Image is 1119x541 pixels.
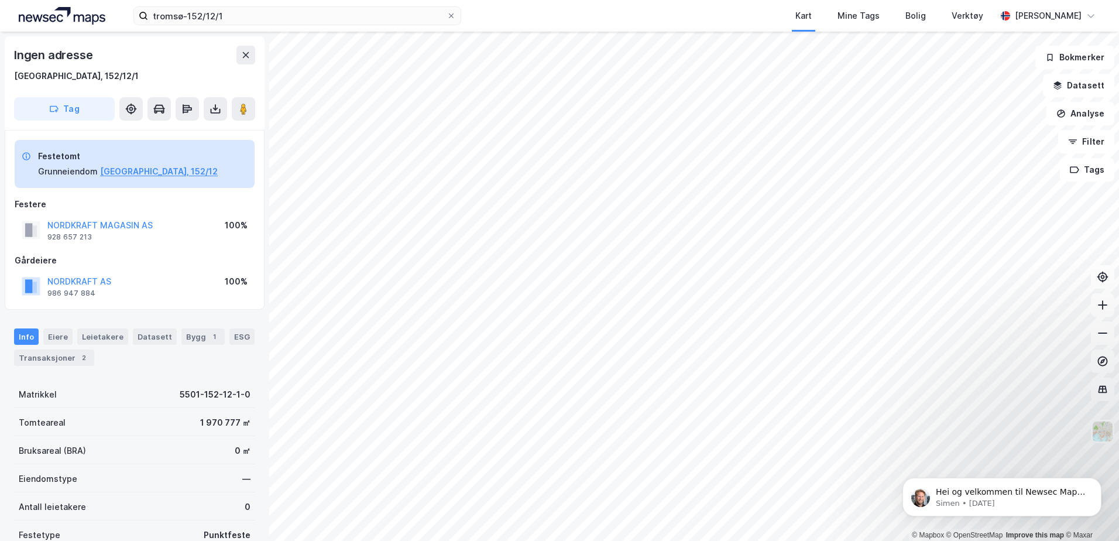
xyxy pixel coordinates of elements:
div: Antall leietakere [19,500,86,514]
div: 0 [245,500,250,514]
div: Kart [795,9,812,23]
img: logo.a4113a55bc3d86da70a041830d287a7e.svg [19,7,105,25]
div: Datasett [133,328,177,345]
div: Info [14,328,39,345]
div: Bolig [905,9,926,23]
div: 0 ㎡ [235,444,250,458]
iframe: Intercom notifications message [885,453,1119,535]
div: ESG [229,328,255,345]
div: Bruksareal (BRA) [19,444,86,458]
div: Transaksjoner [14,350,94,366]
button: Tag [14,97,115,121]
button: Filter [1058,130,1114,153]
div: 5501-152-12-1-0 [180,388,250,402]
div: Leietakere [77,328,128,345]
input: Søk på adresse, matrikkel, gårdeiere, leietakere eller personer [148,7,447,25]
div: Festetomt [38,149,218,163]
button: Analyse [1046,102,1114,125]
div: 1 970 777 ㎡ [200,416,250,430]
div: 1 [208,331,220,343]
a: Mapbox [912,531,944,539]
a: OpenStreetMap [946,531,1003,539]
button: [GEOGRAPHIC_DATA], 152/12 [100,165,218,179]
div: Matrikkel [19,388,57,402]
div: [PERSON_NAME] [1015,9,1082,23]
div: [GEOGRAPHIC_DATA], 152/12/1 [14,69,139,83]
a: Improve this map [1006,531,1064,539]
div: Tomteareal [19,416,66,430]
div: Gårdeiere [15,254,255,268]
div: Ingen adresse [14,46,95,64]
div: Mine Tags [837,9,880,23]
div: 986 947 884 [47,289,95,298]
button: Tags [1060,158,1114,182]
div: 100% [225,275,248,289]
div: Bygg [181,328,225,345]
button: Datasett [1043,74,1114,97]
img: Z [1091,420,1114,443]
div: Grunneiendom [38,165,98,179]
button: Bokmerker [1035,46,1114,69]
div: Verktøy [952,9,983,23]
div: 928 657 213 [47,232,92,242]
div: Eiere [43,328,73,345]
div: Eiendomstype [19,472,77,486]
div: — [242,472,250,486]
div: 2 [78,352,90,364]
div: Festere [15,197,255,211]
div: 100% [225,218,248,232]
